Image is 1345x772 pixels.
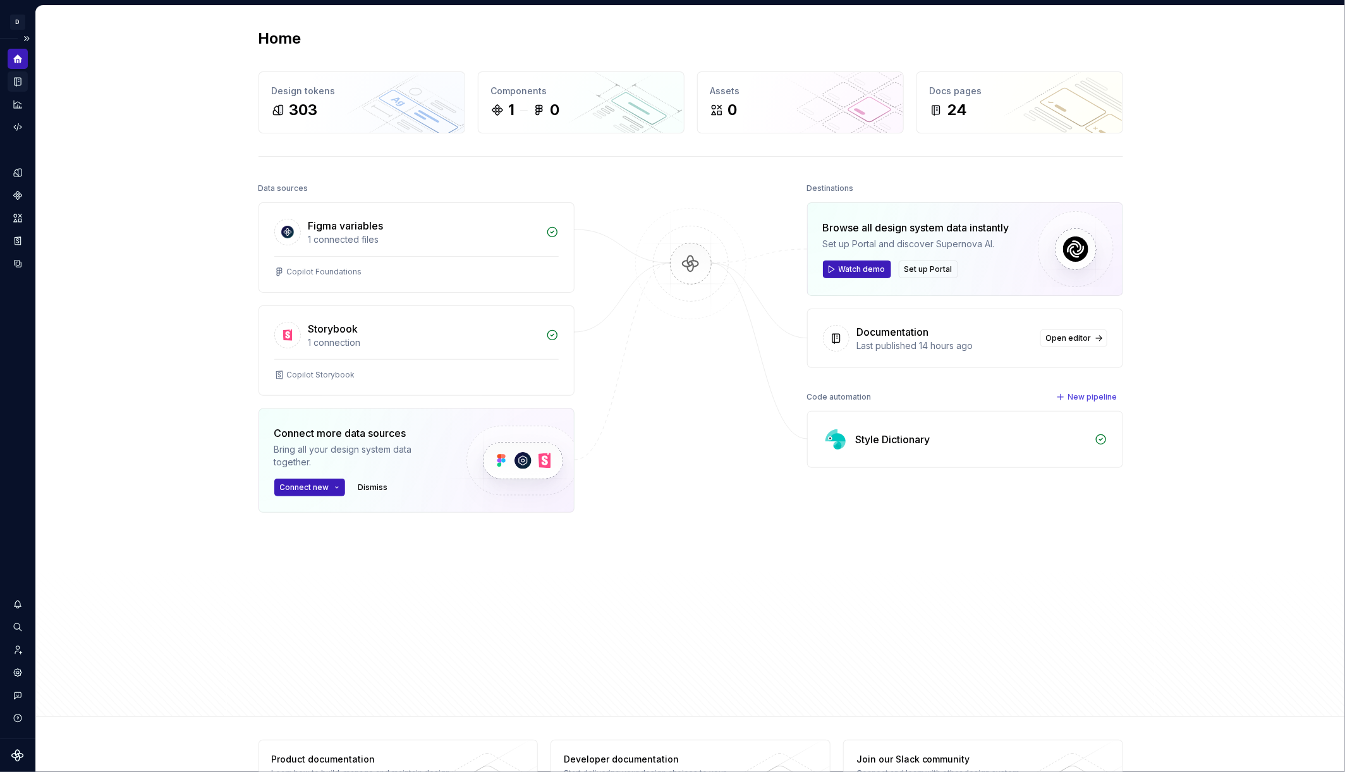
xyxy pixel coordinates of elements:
[274,479,345,496] button: Connect new
[18,30,35,47] button: Expand sidebar
[823,260,891,278] button: Watch demo
[274,426,445,441] div: Connect more data sources
[8,231,28,251] a: Storybook stories
[8,49,28,69] a: Home
[287,267,362,277] div: Copilot Foundations
[947,100,968,120] div: 24
[8,254,28,274] a: Data sources
[491,85,671,97] div: Components
[358,482,388,493] span: Dismiss
[308,336,539,349] div: 1 connection
[280,482,329,493] span: Connect new
[8,117,28,137] a: Code automation
[3,8,33,35] button: D
[857,324,929,340] div: Documentation
[308,218,384,233] div: Figma variables
[857,340,1033,352] div: Last published 14 hours ago
[1040,329,1107,347] a: Open editor
[564,753,748,766] div: Developer documentation
[287,370,355,380] div: Copilot Storybook
[839,264,886,274] span: Watch demo
[904,264,952,274] span: Set up Portal
[8,594,28,615] button: Notifications
[930,85,1110,97] div: Docs pages
[8,685,28,706] button: Contact support
[272,85,452,97] div: Design tokens
[353,479,394,496] button: Dismiss
[1052,388,1123,406] button: New pipeline
[1046,333,1092,343] span: Open editor
[899,260,958,278] button: Set up Portal
[308,233,539,246] div: 1 connected files
[807,388,872,406] div: Code automation
[710,85,891,97] div: Assets
[10,15,25,30] div: D
[259,71,465,133] a: Design tokens303
[259,305,575,396] a: Storybook1 connectionCopilot Storybook
[8,663,28,683] a: Settings
[8,185,28,205] a: Components
[856,753,1040,766] div: Join our Slack community
[478,71,685,133] a: Components10
[823,220,1009,235] div: Browse all design system data instantly
[8,94,28,114] a: Analytics
[308,321,358,336] div: Storybook
[272,753,456,766] div: Product documentation
[823,238,1009,250] div: Set up Portal and discover Supernova AI.
[8,162,28,183] a: Design tokens
[551,100,560,120] div: 0
[289,100,318,120] div: 303
[274,443,445,469] div: Bring all your design system data together.
[259,180,308,197] div: Data sources
[728,100,738,120] div: 0
[697,71,904,133] a: Assets0
[1068,392,1117,402] span: New pipeline
[259,202,575,293] a: Figma variables1 connected filesCopilot Foundations
[8,71,28,92] a: Documentation
[807,180,854,197] div: Destinations
[509,100,515,120] div: 1
[856,432,930,447] div: Style Dictionary
[8,208,28,228] a: Assets
[11,749,24,762] svg: Supernova Logo
[916,71,1123,133] a: Docs pages24
[259,28,301,49] h2: Home
[8,617,28,637] button: Search ⌘K
[8,640,28,660] a: Invite team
